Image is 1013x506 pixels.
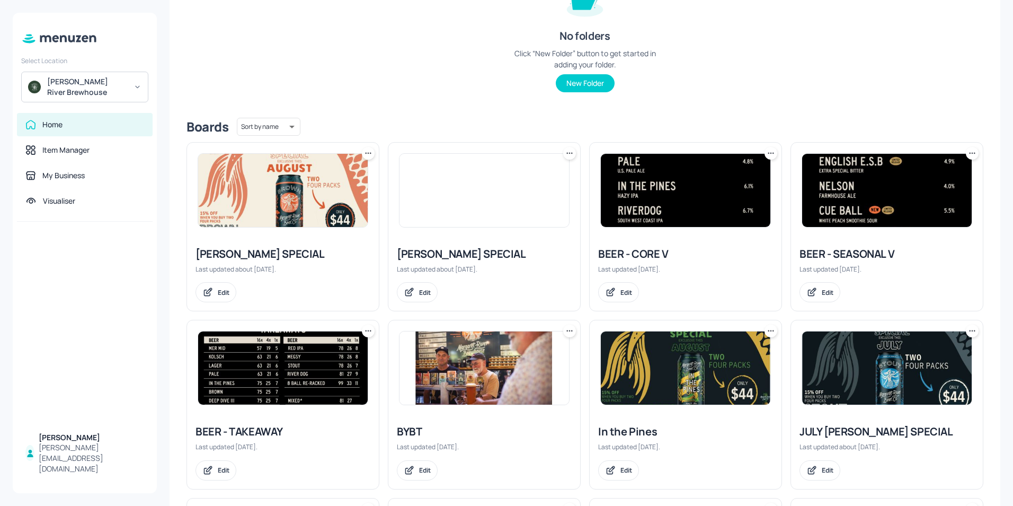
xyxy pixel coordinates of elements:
[505,48,664,70] div: Click “New Folder” button to get started in adding your folder.
[556,74,615,92] button: New Folder
[598,265,773,274] div: Last updated [DATE].
[21,56,148,65] div: Select Location
[198,331,368,405] img: 2025-08-21-1755744288985czpmqkd6aco.jpeg
[28,81,41,93] img: avatar
[799,424,974,439] div: JULY [PERSON_NAME] SPECIAL
[218,288,229,297] div: Edit
[42,170,85,181] div: My Business
[419,466,431,475] div: Edit
[237,116,300,137] div: Sort by name
[196,442,370,451] div: Last updated [DATE].
[601,154,770,227] img: 2025-08-30-17565235231917wqrln8x8mr.jpeg
[559,29,610,43] div: No folders
[598,424,773,439] div: In the Pines
[397,424,572,439] div: BYBT
[39,442,144,474] div: [PERSON_NAME][EMAIL_ADDRESS][DOMAIN_NAME]
[598,442,773,451] div: Last updated [DATE].
[42,119,63,130] div: Home
[620,466,632,475] div: Edit
[799,247,974,261] div: BEER - SEASONAL V
[42,145,90,155] div: Item Manager
[620,288,632,297] div: Edit
[196,424,370,439] div: BEER - TAKEAWAY
[802,331,972,405] img: 2025-07-31-1753941019965yjfgcy6e0ip.jpeg
[802,154,972,227] img: 2025-08-30-1756524398282ets82pgou5a.jpeg
[43,196,75,206] div: Visualiser
[799,265,974,274] div: Last updated [DATE].
[39,432,144,443] div: [PERSON_NAME]
[397,265,572,274] div: Last updated about [DATE].
[218,466,229,475] div: Edit
[601,331,770,405] img: 2025-08-08-1754636869565xt97kfw8in.jpeg
[198,154,368,227] img: 2025-07-31-17539335133699c1ts37pri5.jpeg
[47,76,127,98] div: [PERSON_NAME] River Brewhouse
[822,466,833,475] div: Edit
[822,288,833,297] div: Edit
[419,288,431,297] div: Edit
[399,331,569,405] img: 2025-06-20-1750412964290gb9rwsz82rj.jpeg
[397,247,572,261] div: [PERSON_NAME] SPECIAL
[399,154,569,227] img: 2025-07-31-1753932503330mb52hyb8kid.jpeg
[186,118,228,135] div: Boards
[397,442,572,451] div: Last updated [DATE].
[196,247,370,261] div: [PERSON_NAME] SPECIAL
[799,442,974,451] div: Last updated about [DATE].
[598,247,773,261] div: BEER - CORE V
[196,265,370,274] div: Last updated about [DATE].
